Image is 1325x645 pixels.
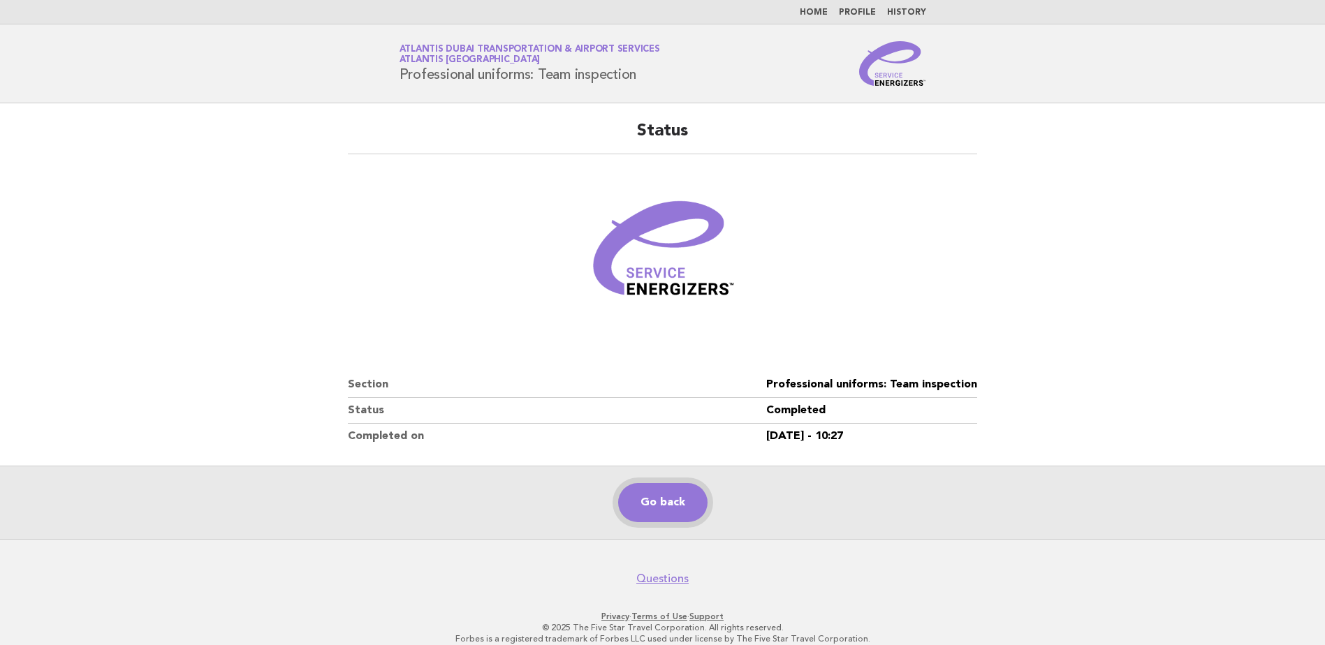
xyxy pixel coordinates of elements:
[348,372,766,398] dt: Section
[348,398,766,424] dt: Status
[839,8,876,17] a: Profile
[800,8,828,17] a: Home
[689,611,724,621] a: Support
[235,611,1090,622] p: · ·
[766,398,977,424] dd: Completed
[348,120,977,154] h2: Status
[400,45,660,82] h1: Professional uniforms: Team inspection
[766,424,977,449] dd: [DATE] - 10:27
[631,611,687,621] a: Terms of Use
[348,424,766,449] dt: Completed on
[887,8,926,17] a: History
[636,572,689,586] a: Questions
[766,372,977,398] dd: Professional uniforms: Team inspection
[859,41,926,86] img: Service Energizers
[235,622,1090,633] p: © 2025 The Five Star Travel Corporation. All rights reserved.
[400,45,660,64] a: Atlantis Dubai Transportation & Airport ServicesAtlantis [GEOGRAPHIC_DATA]
[601,611,629,621] a: Privacy
[618,483,708,522] a: Go back
[400,56,541,65] span: Atlantis [GEOGRAPHIC_DATA]
[235,633,1090,644] p: Forbes is a registered trademark of Forbes LLC used under license by The Five Star Travel Corpora...
[579,171,747,339] img: Verified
